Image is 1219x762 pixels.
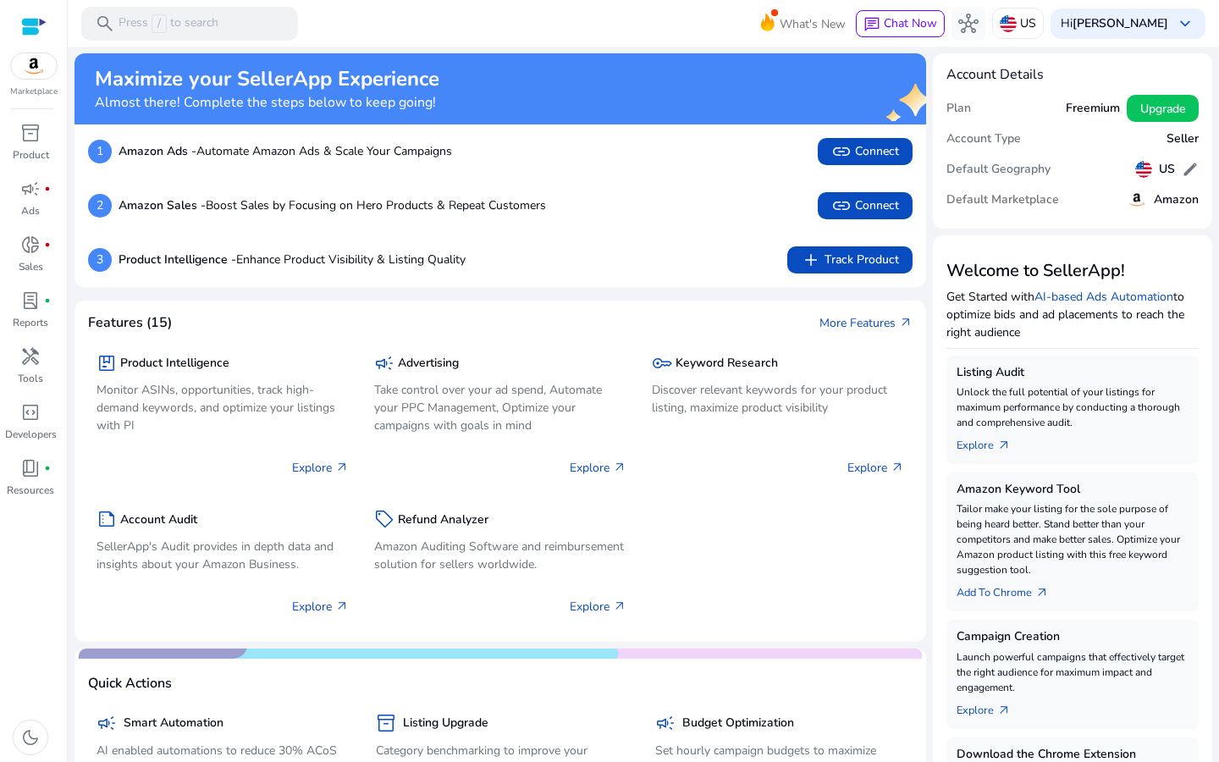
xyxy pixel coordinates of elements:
p: Ads [21,203,40,218]
span: campaign [655,713,676,733]
span: lab_profile [20,290,41,311]
span: sell [374,509,394,529]
span: chat [863,16,880,33]
p: Resources [7,483,54,498]
span: fiber_manual_record [44,465,51,472]
h5: Advertising [398,356,459,371]
h5: Campaign Creation [957,630,1189,644]
p: Monitor ASINs, opportunities, track high-demand keywords, and optimize your listings with PI [97,381,349,434]
h4: Quick Actions [88,676,172,692]
span: Chat Now [884,15,937,31]
span: Connect [831,196,899,216]
span: book_4 [20,458,41,478]
p: 3 [88,248,112,272]
span: arrow_outward [997,704,1011,717]
span: fiber_manual_record [44,185,51,192]
p: Enhance Product Visibility & Listing Quality [119,251,466,268]
button: addTrack Product [787,246,913,273]
span: Connect [831,141,899,162]
h5: Keyword Research [676,356,778,371]
h5: Default Geography [946,163,1051,177]
a: AI-based Ads Automation [1034,289,1173,305]
button: Upgrade [1127,95,1199,122]
p: Explore [292,598,349,616]
span: package [97,353,117,373]
a: Explorearrow_outward [957,695,1024,719]
p: Automate Amazon Ads & Scale Your Campaigns [119,142,452,160]
p: Take control over your ad spend, Automate your PPC Management, Optimize your campaigns with goals... [374,381,626,434]
span: fiber_manual_record [44,297,51,304]
span: inventory_2 [20,123,41,143]
span: campaign [97,713,117,733]
h4: Features (15) [88,315,172,331]
button: hub [951,7,985,41]
span: Track Product [801,250,899,270]
h5: Product Intelligence [120,356,229,371]
p: US [1020,8,1036,38]
p: Boost Sales by Focusing on Hero Products & Repeat Customers [119,196,546,214]
span: arrow_outward [335,599,349,613]
h5: Amazon Keyword Tool [957,483,1189,497]
p: Discover relevant keywords for your product listing, maximize product visibility [652,381,904,417]
span: add [801,250,821,270]
h5: Plan [946,102,971,116]
span: dark_mode [20,727,41,748]
h5: Download the Chrome Extension [957,748,1189,762]
p: Amazon Auditing Software and reimbursement solution for sellers worldwide. [374,538,626,573]
p: 1 [88,140,112,163]
h5: Refund Analyzer [398,513,488,527]
span: What's New [780,9,846,39]
p: Explore [847,459,904,477]
p: Explore [292,459,349,477]
b: Amazon Ads - [119,143,196,159]
span: arrow_outward [997,439,1011,452]
h3: Welcome to SellerApp! [946,261,1199,281]
h5: Default Marketplace [946,193,1059,207]
h5: Budget Optimization [682,716,794,731]
p: SellerApp's Audit provides in depth data and insights about your Amazon Business. [97,538,349,573]
h4: Account Details [946,67,1199,83]
a: Add To Chrome [957,577,1062,601]
p: Tailor make your listing for the sole purpose of being heard better. Stand better than your compe... [957,501,1189,577]
span: summarize [97,509,117,529]
h4: Almost there! Complete the steps below to keep going! [95,95,439,111]
button: linkConnect [818,192,913,219]
img: amazon.svg [1127,190,1147,210]
span: link [831,196,852,216]
p: Reports [13,315,48,330]
h5: Smart Automation [124,716,223,731]
span: Upgrade [1140,100,1185,118]
p: 2 [88,194,112,218]
span: fiber_manual_record [44,241,51,248]
h2: Maximize your SellerApp Experience [95,67,439,91]
img: us.svg [1000,15,1017,32]
p: Marketplace [10,86,58,98]
p: Sales [19,259,43,274]
p: Press to search [119,14,218,33]
p: Hi [1061,18,1168,30]
b: [PERSON_NAME] [1073,15,1168,31]
img: amazon.svg [11,53,57,79]
p: Tools [18,371,43,386]
span: handyman [20,346,41,367]
span: link [831,141,852,162]
span: edit [1182,161,1199,178]
span: keyboard_arrow_down [1175,14,1195,34]
span: key [652,353,672,373]
span: donut_small [20,235,41,255]
h5: US [1159,163,1175,177]
span: arrow_outward [335,461,349,474]
span: arrow_outward [613,461,626,474]
span: hub [958,14,979,34]
span: campaign [20,179,41,199]
h5: Listing Upgrade [403,716,488,731]
b: Product Intelligence - [119,251,236,268]
button: chatChat Now [856,10,945,37]
span: arrow_outward [1035,586,1049,599]
b: Amazon Sales - [119,197,206,213]
p: Get Started with to optimize bids and ad placements to reach the right audience [946,288,1199,341]
p: Explore [570,459,626,477]
p: Developers [5,427,57,442]
span: arrow_outward [899,316,913,329]
span: arrow_outward [891,461,904,474]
